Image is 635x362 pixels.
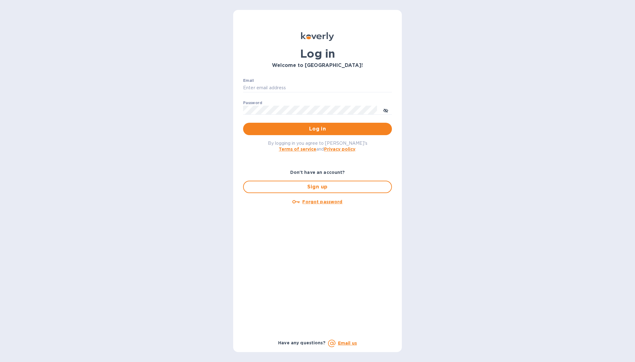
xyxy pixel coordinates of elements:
b: Don't have an account? [290,170,345,175]
h1: Log in [243,47,392,60]
label: Password [243,101,262,105]
u: Forgot password [302,199,342,204]
img: Koverly [301,32,334,41]
input: Enter email address [243,83,392,93]
span: Log in [248,125,387,133]
button: Sign up [243,181,392,193]
span: Sign up [249,183,386,191]
h3: Welcome to [GEOGRAPHIC_DATA]! [243,63,392,68]
b: Have any questions? [278,340,326,345]
span: By logging in you agree to [PERSON_NAME]'s and . [268,141,367,152]
a: Terms of service [279,147,316,152]
a: Privacy policy [324,147,355,152]
button: Log in [243,123,392,135]
button: toggle password visibility [380,104,392,116]
label: Email [243,79,254,82]
a: Email us [338,341,357,346]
